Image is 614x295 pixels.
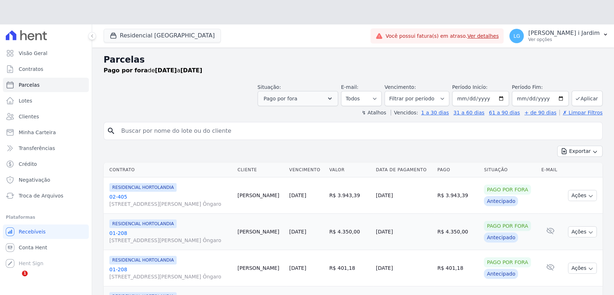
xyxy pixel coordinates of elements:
[3,173,89,187] a: Negativação
[19,244,47,251] span: Conta Hent
[104,67,148,74] strong: Pago por fora
[109,193,232,208] a: 02-405[STREET_ADDRESS][PERSON_NAME] Ôngaro
[19,192,63,199] span: Troca de Arquivos
[484,196,518,206] div: Antecipado
[504,26,614,46] button: LG [PERSON_NAME] i Jardim Ver opções
[3,240,89,255] a: Conta Hent
[109,256,177,264] span: RESIDENCIAL HORTOLANDIA
[435,214,481,250] td: R$ 4.350,00
[19,81,40,88] span: Parcelas
[326,177,373,214] td: R$ 3.943,39
[258,91,338,106] button: Pago por fora
[435,250,481,286] td: R$ 401,18
[568,226,597,237] button: Ações
[453,110,484,115] a: 31 a 60 dias
[3,109,89,124] a: Clientes
[391,110,418,115] label: Vencidos:
[104,66,202,75] p: de a
[104,29,221,42] button: Residencial [GEOGRAPHIC_DATA]
[538,163,562,177] th: E-mail
[512,83,569,91] label: Período Fim:
[104,53,602,66] h2: Parcelas
[289,229,306,235] a: [DATE]
[326,163,373,177] th: Valor
[524,110,556,115] a: + de 90 dias
[19,129,56,136] span: Minha Carteira
[107,127,115,135] i: search
[568,263,597,274] button: Ações
[22,271,28,276] span: 1
[572,91,602,106] button: Aplicar
[3,78,89,92] a: Parcelas
[3,157,89,171] a: Crédito
[484,269,518,279] div: Antecipado
[19,160,37,168] span: Crédito
[361,110,386,115] label: ↯ Atalhos
[481,163,538,177] th: Situação
[3,141,89,155] a: Transferências
[452,84,487,90] label: Período Inicío:
[326,250,373,286] td: R$ 401,18
[341,84,359,90] label: E-mail:
[109,200,232,208] span: [STREET_ADDRESS][PERSON_NAME] Ôngaro
[467,33,499,39] a: Ver detalhes
[289,192,306,198] a: [DATE]
[559,110,602,115] a: ✗ Limpar Filtros
[373,250,435,286] td: [DATE]
[109,266,232,280] a: 01-208[STREET_ADDRESS][PERSON_NAME] Ôngaro
[484,221,531,231] div: Pago por fora
[386,32,499,40] span: Você possui fatura(s) em atraso.
[489,110,520,115] a: 61 a 90 dias
[117,124,599,138] input: Buscar por nome do lote ou do cliente
[421,110,449,115] a: 1 a 30 dias
[3,94,89,108] a: Lotes
[264,94,297,103] span: Pago por fora
[326,214,373,250] td: R$ 4.350,00
[19,145,55,152] span: Transferências
[6,213,86,222] div: Plataformas
[109,273,232,280] span: [STREET_ADDRESS][PERSON_NAME] Ôngaro
[484,185,531,195] div: Pago por fora
[19,65,43,73] span: Contratos
[3,224,89,239] a: Recebíveis
[435,177,481,214] td: R$ 3.943,39
[484,257,531,267] div: Pago por fora
[435,163,481,177] th: Pago
[289,265,306,271] a: [DATE]
[286,163,326,177] th: Vencimento
[3,125,89,140] a: Minha Carteira
[7,271,24,288] iframe: Intercom live chat
[528,37,600,42] p: Ver opções
[3,46,89,60] a: Visão Geral
[19,113,39,120] span: Clientes
[235,177,286,214] td: [PERSON_NAME]
[528,29,600,37] p: [PERSON_NAME] i Jardim
[19,97,32,104] span: Lotes
[109,219,177,228] span: RESIDENCIAL HORTOLANDIA
[373,214,435,250] td: [DATE]
[109,230,232,244] a: 01-208[STREET_ADDRESS][PERSON_NAME] Ôngaro
[235,163,286,177] th: Cliente
[180,67,202,74] strong: [DATE]
[373,163,435,177] th: Data de Pagamento
[109,237,232,244] span: [STREET_ADDRESS][PERSON_NAME] Ôngaro
[3,189,89,203] a: Troca de Arquivos
[19,228,46,235] span: Recebíveis
[235,250,286,286] td: [PERSON_NAME]
[385,84,416,90] label: Vencimento:
[258,84,281,90] label: Situação:
[568,190,597,201] button: Ações
[19,50,47,57] span: Visão Geral
[19,176,50,183] span: Negativação
[557,146,602,157] button: Exportar
[373,177,435,214] td: [DATE]
[155,67,177,74] strong: [DATE]
[104,163,235,177] th: Contrato
[3,62,89,76] a: Contratos
[235,214,286,250] td: [PERSON_NAME]
[484,232,518,242] div: Antecipado
[513,33,520,38] span: LG
[109,183,177,192] span: RESIDENCIAL HORTOLANDIA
